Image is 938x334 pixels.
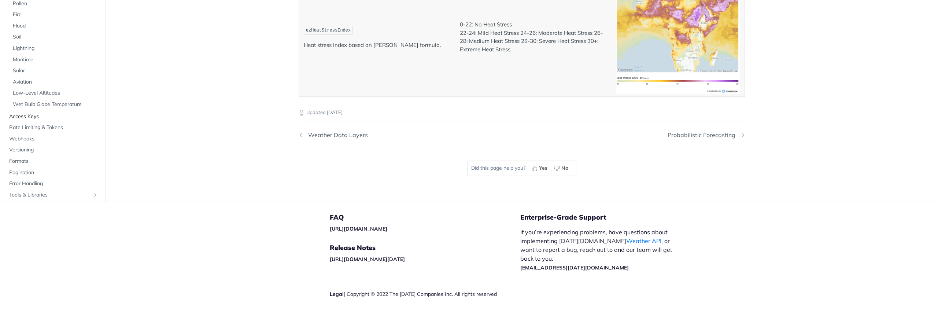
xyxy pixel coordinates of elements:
a: Weather API [626,237,661,245]
span: Tools & Libraries [9,191,91,199]
a: Legal [330,291,344,297]
a: [URL][DOMAIN_NAME] [330,225,387,232]
span: Webhooks [9,135,98,143]
button: No [551,163,572,174]
a: Rate Limiting & Tokens [5,122,100,133]
span: Aviation [13,78,98,86]
span: Pagination [9,169,98,176]
span: Rate Limiting & Tokens [9,124,98,131]
h5: FAQ [330,213,520,222]
p: Heat stress index based on [PERSON_NAME] formula. [304,41,450,49]
a: Formats [5,156,100,167]
p: If you’re experiencing problems, have questions about implementing [DATE][DOMAIN_NAME] , or want ... [520,228,680,272]
a: Error Handling [5,178,100,189]
span: Flood [13,22,98,30]
a: Webhooks [5,133,100,144]
span: Yes [539,164,547,172]
div: Probabilistic Forecasting [668,132,739,139]
a: Maritime [9,54,100,65]
span: Fire [13,11,98,18]
nav: Pagination Controls [299,124,745,146]
span: ezHeatStressIndex [306,28,351,33]
a: Fire [9,9,100,20]
span: Maritime [13,56,98,63]
a: Access Keys [5,111,100,122]
a: Flood [9,21,100,32]
a: Solar [9,65,100,76]
span: Formats [9,158,98,165]
h5: Release Notes [330,243,520,252]
a: Pagination [5,167,100,178]
div: | Copyright © 2022 The [DATE] Companies Inc. All rights reserved [330,290,520,298]
div: Did this page help you? [467,161,576,176]
span: No [561,164,568,172]
span: Wet Bulb Globe Temperature [13,101,98,108]
p: 0-22: No Heat Stress 22-24: Mild Heat Stress 24-26: Moderate Heat Stress 26-28: Medium Heat Stres... [460,21,606,54]
a: Lightning [9,43,100,54]
span: Soil [13,33,98,41]
span: Solar [13,67,98,74]
a: Previous Page: Weather Data Layers [299,132,490,139]
span: Low-Level Altitudes [13,89,98,97]
a: Aviation [9,77,100,88]
button: Show subpages for Tools & Libraries [92,192,98,198]
a: [EMAIL_ADDRESS][DATE][DOMAIN_NAME] [520,264,629,271]
a: Soil [9,32,100,43]
h5: Enterprise-Grade Support [520,213,692,222]
span: Expand image [616,41,740,48]
a: Versioning [5,144,100,155]
a: Wet Bulb Globe Temperature [9,99,100,110]
button: Yes [529,163,551,174]
div: Weather Data Layers [304,132,368,139]
p: Updated [DATE] [299,109,745,116]
a: Tools & LibrariesShow subpages for Tools & Libraries [5,190,100,201]
span: Lightning [13,45,98,52]
a: Low-Level Altitudes [9,88,100,99]
a: Next Page: Probabilistic Forecasting [668,132,745,139]
a: [URL][DOMAIN_NAME][DATE] [330,256,405,263]
span: Versioning [9,146,98,154]
span: Error Handling [9,180,98,187]
span: Access Keys [9,113,98,120]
